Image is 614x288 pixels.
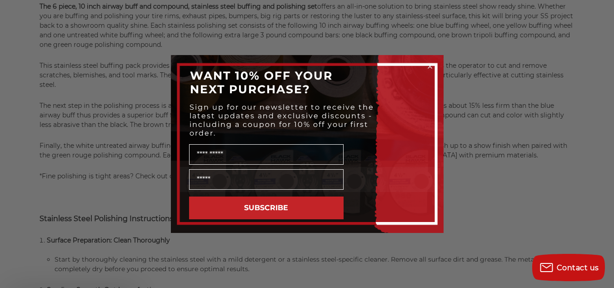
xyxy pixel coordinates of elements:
span: WANT 10% OFF YOUR NEXT PURCHASE? [190,69,333,96]
input: Email [189,169,344,190]
button: SUBSCRIBE [189,197,344,219]
span: Contact us [557,263,599,272]
button: Close dialog [425,62,434,71]
span: Sign up for our newsletter to receive the latest updates and exclusive discounts - including a co... [190,103,374,137]
button: Contact us [532,254,605,281]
